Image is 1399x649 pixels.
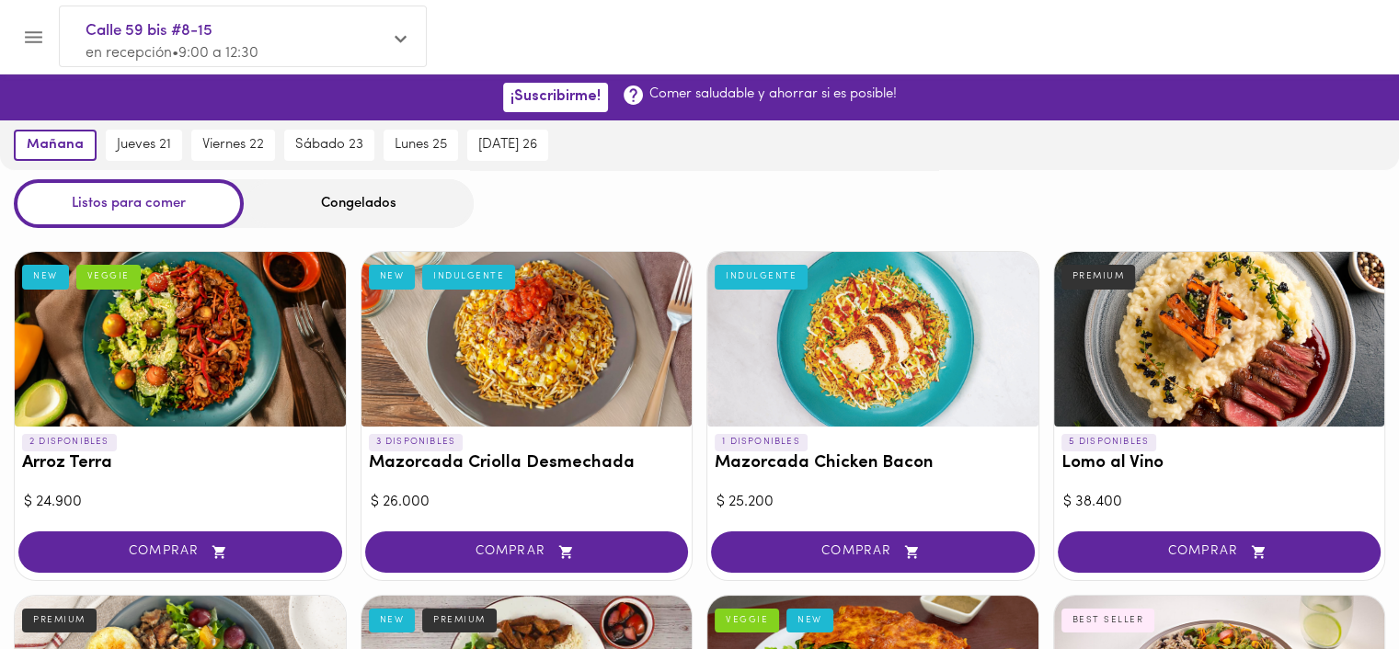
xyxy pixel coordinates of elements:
[1063,492,1376,513] div: $ 38.400
[1061,434,1157,450] p: 5 DISPONIBLES
[369,609,416,632] div: NEW
[11,15,56,60] button: Menu
[22,434,117,450] p: 2 DISPONIBLES
[422,609,497,632] div: PREMIUM
[14,179,244,228] div: Listos para comer
[734,544,1012,560] span: COMPRAR
[478,137,537,154] span: [DATE] 26
[786,609,833,632] div: NEW
[117,137,171,154] span: jueves 21
[15,252,346,427] div: Arroz Terra
[715,454,1031,473] h3: Mazorcada Chicken Bacon
[27,137,84,154] span: mañana
[22,454,338,473] h3: Arroz Terra
[369,454,685,473] h3: Mazorcada Criolla Desmechada
[510,88,601,106] span: ¡Suscribirme!
[503,83,608,111] button: ¡Suscribirme!
[24,492,337,513] div: $ 24.900
[22,609,97,632] div: PREMIUM
[295,137,363,154] span: sábado 23
[244,179,474,228] div: Congelados
[649,85,897,104] p: Comer saludable y ahorrar si es posible!
[22,265,69,289] div: NEW
[467,130,548,161] button: [DATE] 26
[86,46,258,61] span: en recepción • 9:00 a 12:30
[369,265,416,289] div: NEW
[388,544,666,560] span: COMPRAR
[284,130,374,161] button: sábado 23
[715,609,779,632] div: VEGGIE
[18,531,342,573] button: COMPRAR
[41,544,319,560] span: COMPRAR
[1061,454,1378,473] h3: Lomo al Vino
[1292,542,1381,631] iframe: Messagebird Livechat Widget
[14,130,97,161] button: mañana
[1058,531,1382,573] button: COMPRAR
[1081,544,1359,560] span: COMPRAR
[369,434,464,450] p: 3 DISPONIBLES
[361,252,693,427] div: Mazorcada Criolla Desmechada
[717,492,1029,513] div: $ 25.200
[202,137,264,154] span: viernes 22
[715,434,808,450] p: 1 DISPONIBLES
[707,252,1038,427] div: Mazorcada Chicken Bacon
[76,265,141,289] div: VEGGIE
[371,492,683,513] div: $ 26.000
[1054,252,1385,427] div: Lomo al Vino
[1061,609,1155,632] div: BEST SELLER
[191,130,275,161] button: viernes 22
[106,130,182,161] button: jueves 21
[86,19,382,43] span: Calle 59 bis #8-15
[711,531,1035,573] button: COMPRAR
[365,531,689,573] button: COMPRAR
[1061,265,1136,289] div: PREMIUM
[422,265,515,289] div: INDULGENTE
[384,130,458,161] button: lunes 25
[715,265,808,289] div: INDULGENTE
[395,137,447,154] span: lunes 25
